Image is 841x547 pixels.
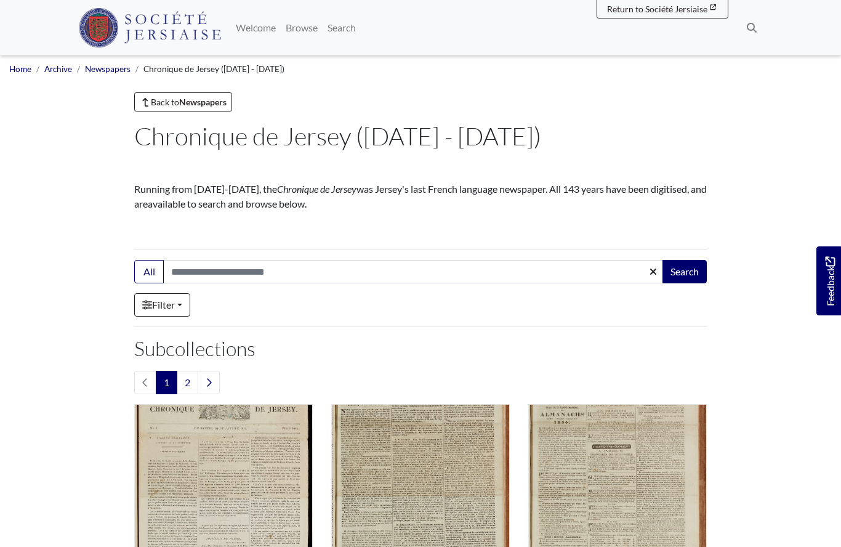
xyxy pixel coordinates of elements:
a: Home [9,64,31,74]
a: Browse [281,15,323,40]
span: Goto page 1 [156,371,177,394]
input: Search this collection... [163,260,664,283]
img: Société Jersiaise [79,8,221,47]
span: Feedback [823,256,837,306]
span: Chronique de Jersey ([DATE] - [DATE]) [143,64,284,74]
a: Filter [134,293,190,317]
em: Chronique de Jersey [277,183,356,195]
a: Search [323,15,361,40]
h1: Chronique de Jersey ([DATE] - [DATE]) [134,121,707,151]
a: Goto page 2 [177,371,198,394]
span: Return to Société Jersiaise [607,4,707,14]
button: Search [662,260,707,283]
p: Running from [DATE]-[DATE], the was Jersey's last French language newspaper. All 143 years have b... [134,182,707,211]
a: Société Jersiaise logo [79,5,221,51]
a: Newspapers [85,64,131,74]
li: Previous page [134,371,156,394]
a: Archive [44,64,72,74]
a: Would you like to provide feedback? [816,246,841,315]
strong: Newspapers [179,97,227,107]
button: All [134,260,164,283]
a: Next page [198,371,220,394]
h2: Subcollections [134,337,707,360]
a: Welcome [231,15,281,40]
a: Back toNewspapers [134,92,232,111]
nav: pagination [134,371,707,394]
